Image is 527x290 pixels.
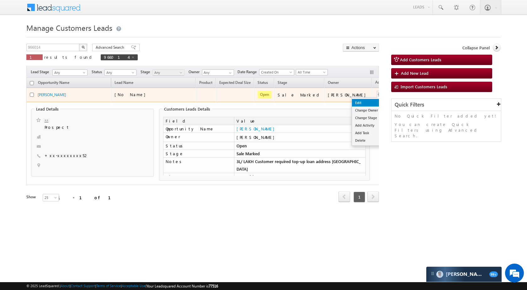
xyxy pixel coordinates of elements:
span: Prospect [45,124,119,131]
span: All Time [296,69,326,75]
div: Show [26,194,38,200]
div: Quick Filters [391,99,501,111]
span: next [367,191,379,202]
a: Add Task [352,129,383,137]
td: Opportunity Name [163,125,234,133]
span: Your Leadsquared Account Number is [146,284,218,288]
div: Sale Marked [278,92,322,98]
div: 1 - 1 of 1 [58,194,118,201]
span: Product [199,80,212,85]
td: First Name [163,173,234,181]
legend: Lead Details [35,107,60,112]
a: Change Stage [352,114,383,122]
td: Notes [163,158,234,173]
input: Check all records [30,81,34,85]
span: Open [258,91,272,98]
span: Any [153,70,183,75]
td: Open [234,142,366,150]
a: Delete [352,137,383,144]
span: Stage [141,69,152,75]
span: +xx-xxxxxxxx52 [45,153,89,159]
div: carter-dragCarter[PERSON_NAME]99+ [426,266,502,282]
span: Add Customers Leads [400,57,441,62]
em: Start Chat [85,194,114,202]
td: 3L/ LAKH Customer required top-up loan address [GEOGRAPHIC_DATA] [234,158,366,173]
a: [PERSON_NAME] [237,126,278,131]
a: Add Activity [352,122,383,129]
img: Carter [436,271,443,278]
a: Opportunity Name [35,79,72,87]
a: next [367,192,379,202]
a: Stage [274,79,290,87]
span: © 2025 LeadSquared | | | | | [26,283,218,289]
span: Owner [328,80,339,85]
span: Date Range [237,69,259,75]
td: Owner [163,133,234,142]
div: [PERSON_NAME] [237,134,363,140]
span: Lead Stage [31,69,51,75]
a: Any [104,69,136,76]
a: Terms of Service [96,284,121,288]
p: You can create Quick Filters using Advanced Search. [395,122,498,139]
a: Status [254,79,271,87]
a: -- [45,117,48,123]
span: Import Customers Leads [401,84,447,89]
span: Actions [372,79,391,87]
a: Expected Deal Size [216,79,254,87]
a: prev [338,192,350,202]
span: Expected Deal Size [219,80,251,85]
span: Stage [278,80,287,85]
span: Add New Lead [401,70,429,76]
img: carter-drag [430,271,435,276]
span: Status [92,69,104,75]
span: Any [53,70,85,75]
p: No Quick Filter added yet! [395,113,498,119]
textarea: Type your message and hit 'Enter' [8,58,114,188]
td: Devendri [234,173,366,181]
a: [PERSON_NAME] [38,92,66,97]
div: Chat with us now [33,33,105,41]
a: Created On [259,69,294,75]
span: 1 [29,54,40,60]
span: 77516 [209,284,218,288]
a: Change Owner [352,107,383,114]
td: Field [163,117,234,125]
span: Collapse Panel [462,45,490,51]
div: [PERSON_NAME] [328,92,369,98]
td: Value [234,117,366,125]
span: 1 [354,192,365,202]
a: Any [152,69,184,76]
img: d_60004797649_company_0_60004797649 [11,33,26,41]
span: 25 [43,195,60,200]
a: Edit [352,99,383,107]
span: Manage Customers Leads [26,23,112,33]
a: Contact Support [71,284,95,288]
span: prev [338,191,350,202]
a: All Time [296,69,328,75]
span: 99+ [489,271,498,277]
span: results found [44,54,94,60]
a: Show All Items [226,70,233,76]
span: Owner [189,69,202,75]
span: Advanced Search [96,45,126,50]
span: Opportunity Name [38,80,69,85]
a: About [61,284,70,288]
a: Acceptable Use [122,284,146,288]
div: Minimize live chat window [103,3,118,18]
td: Status [163,142,234,150]
legend: Customers Leads Details [162,107,212,112]
td: Stage [163,150,234,158]
span: Lead Name [111,79,136,87]
span: [No Name] [114,92,149,97]
a: 25 [43,194,59,201]
img: Search [82,46,85,49]
span: Any [105,70,135,75]
button: Actions [343,44,379,52]
a: Any [52,69,88,76]
td: Sale Marked [234,150,366,158]
span: 966014 [104,54,128,60]
input: Type to Search [202,69,234,76]
span: Created On [259,69,292,75]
